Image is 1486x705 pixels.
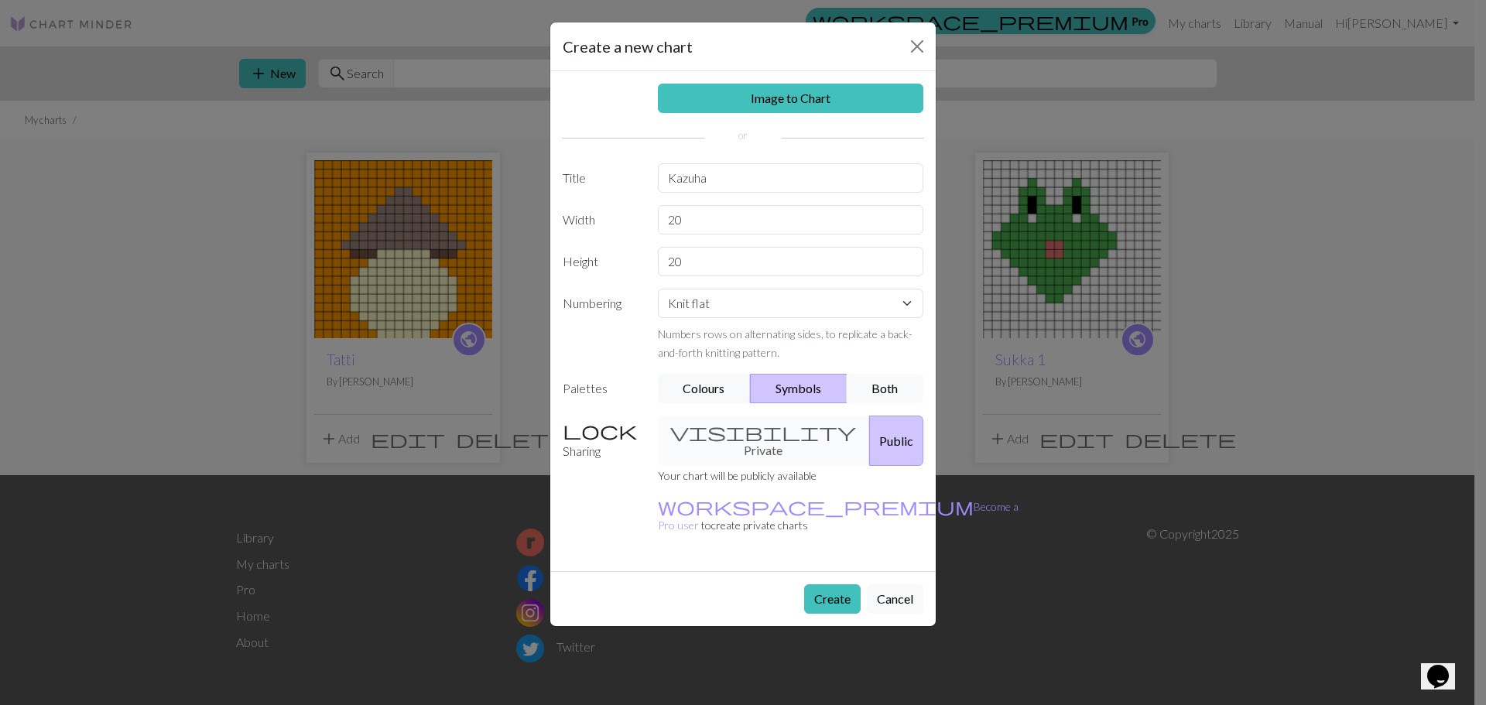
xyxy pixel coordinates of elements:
label: Numbering [553,289,649,361]
label: Sharing [553,416,649,466]
small: Numbers rows on alternating sides, to replicate a back-and-forth knitting pattern. [658,327,912,359]
label: Width [553,205,649,234]
button: Both [847,374,924,403]
button: Public [869,416,923,466]
button: Colours [658,374,752,403]
button: Close [905,34,930,59]
label: Palettes [553,374,649,403]
small: to create private charts [658,500,1019,532]
h5: Create a new chart [563,35,693,58]
a: Image to Chart [658,84,924,113]
button: Symbols [750,374,847,403]
span: workspace_premium [658,495,974,517]
small: Your chart will be publicly available [658,469,817,482]
a: Become a Pro user [658,500,1019,532]
iframe: chat widget [1421,643,1471,690]
button: Create [804,584,861,614]
label: Height [553,247,649,276]
button: Cancel [867,584,923,614]
label: Title [553,163,649,193]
